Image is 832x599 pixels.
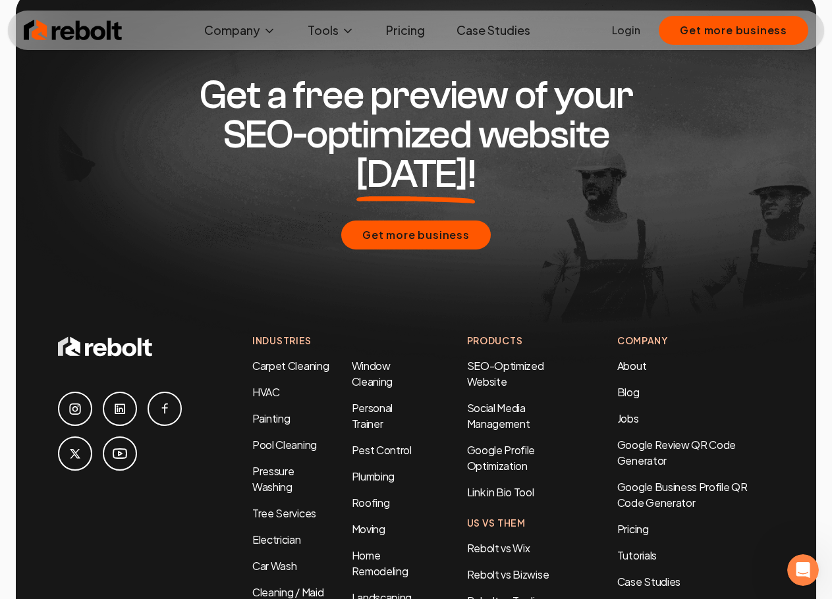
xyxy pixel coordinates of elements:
[252,438,317,452] a: Pool Cleaning
[612,22,640,38] a: Login
[252,464,294,494] a: Pressure Washing
[617,411,639,425] a: Jobs
[467,485,534,499] a: Link in Bio Tool
[467,401,530,430] a: Social Media Management
[163,76,669,194] h2: Get a free preview of your SEO-optimized website
[252,385,280,399] a: HVAC
[617,385,640,399] a: Blog
[352,548,408,578] a: Home Remodeling
[341,221,491,249] button: Get more business
[297,17,365,43] button: Tools
[24,17,123,43] img: Rebolt Logo
[352,359,393,388] a: Window Cleaning
[787,554,819,586] iframe: Intercom live chat
[352,469,395,483] a: Plumbing
[352,496,390,509] a: Roofing
[252,359,329,373] a: Carpet Cleaning
[252,559,296,573] a: Car Wash
[467,334,565,348] h4: Products
[617,359,646,373] a: About
[352,443,412,457] a: Pest Control
[356,155,476,194] span: [DATE]!
[467,541,530,555] a: Rebolt vs Wix
[252,533,300,546] a: Electrician
[252,334,414,348] h4: Industries
[467,443,536,473] a: Google Profile Optimization
[352,401,393,430] a: Personal Trainer
[446,17,541,43] a: Case Studies
[252,506,316,520] a: Tree Services
[617,521,774,537] a: Pricing
[617,548,774,563] a: Tutorials
[467,359,544,388] a: SEO-Optimized Website
[617,480,748,509] a: Google Business Profile QR Code Generator
[617,334,774,348] h4: Company
[617,574,774,590] a: Case Studies
[467,516,565,530] h4: Us Vs Them
[467,567,549,581] a: Rebolt vs Bizwise
[659,16,808,45] button: Get more business
[375,17,435,43] a: Pricing
[617,438,736,467] a: Google Review QR Code Generator
[194,17,287,43] button: Company
[352,522,385,536] a: Moving
[252,411,290,425] a: Painting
